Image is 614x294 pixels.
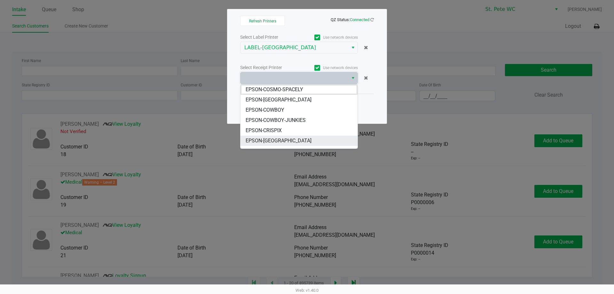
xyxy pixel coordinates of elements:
span: QZ Status: [331,17,374,22]
span: Refresh Printers [249,19,276,23]
button: Select [348,72,358,84]
span: EPSON-CROOKEDX [246,147,289,155]
span: EPSON-[GEOGRAPHIC_DATA] [246,96,311,104]
span: Web: v1.40.0 [295,288,319,293]
span: Connected [350,17,369,22]
span: EPSON-[GEOGRAPHIC_DATA] [246,137,311,145]
button: Select [348,42,358,53]
span: LABEL-[GEOGRAPHIC_DATA] [244,44,344,52]
label: Use network devices [299,65,358,71]
span: EPSON-COWBOY [246,106,284,114]
div: Select Label Printer [240,34,299,41]
span: EPSON-COWBOY-JUNKIES [246,116,306,124]
span: EPSON-COSMO-SPACELY [246,86,303,93]
div: Select Receipt Printer [240,64,299,71]
span: EPSON-CRISPIX [246,127,282,134]
label: Use network devices [299,35,358,40]
button: Refresh Printers [240,16,285,26]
